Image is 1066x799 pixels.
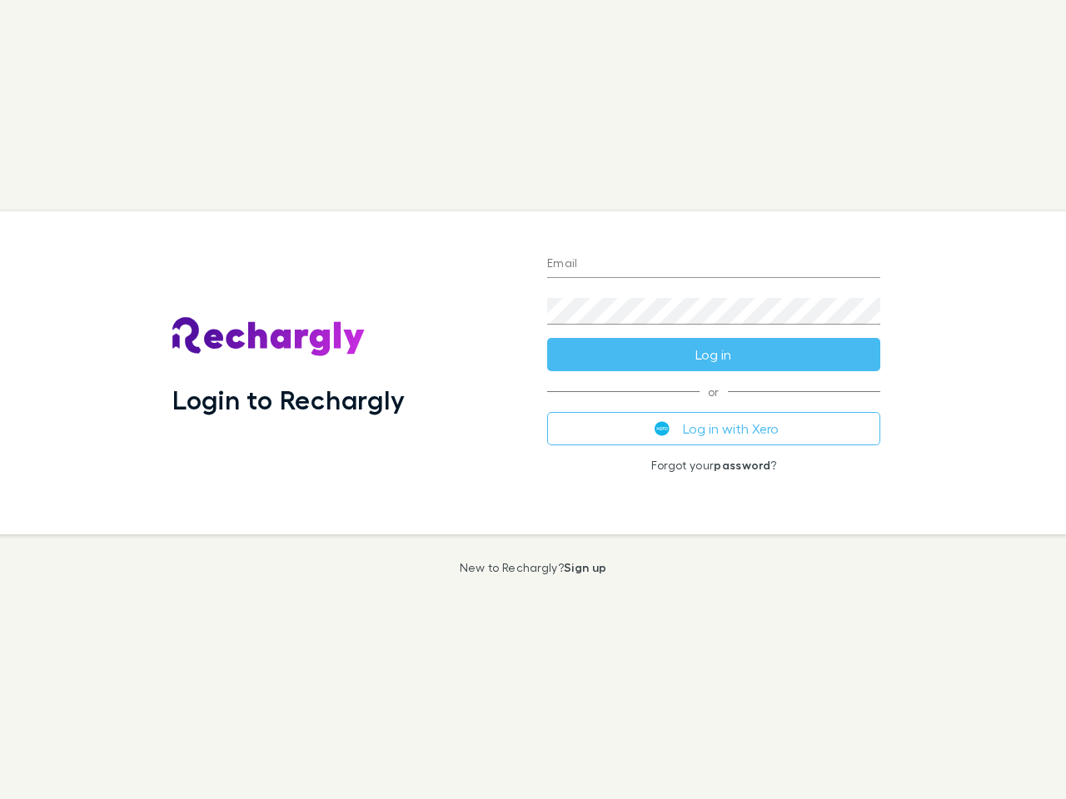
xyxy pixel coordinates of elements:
span: or [547,391,880,392]
img: Rechargly's Logo [172,317,366,357]
h1: Login to Rechargly [172,384,405,415]
p: Forgot your ? [547,459,880,472]
p: New to Rechargly? [460,561,607,574]
a: password [714,458,770,472]
img: Xero's logo [655,421,670,436]
a: Sign up [564,560,606,574]
button: Log in with Xero [547,412,880,445]
button: Log in [547,338,880,371]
